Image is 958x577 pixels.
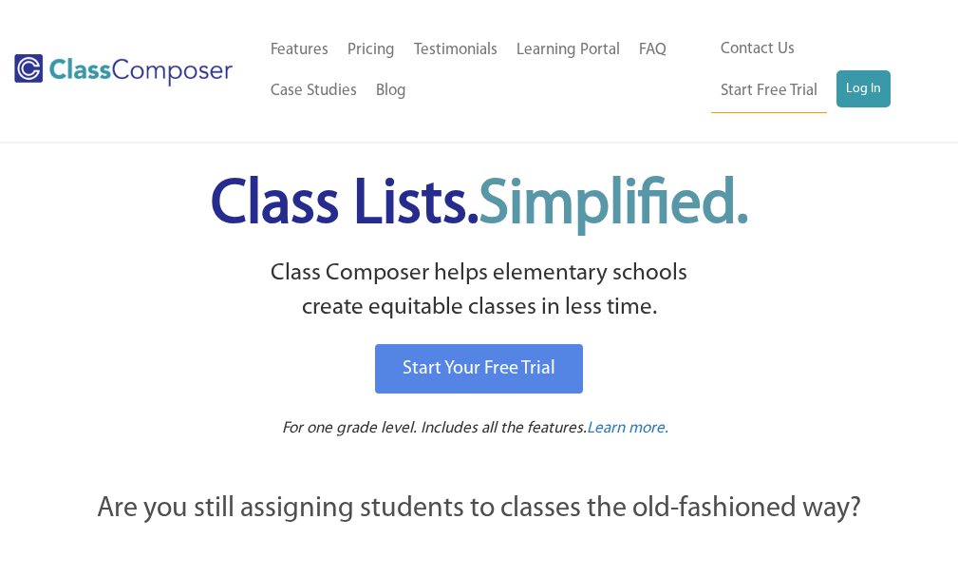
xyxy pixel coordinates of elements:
a: Testimonials [404,29,507,71]
nav: Header Menu [261,29,712,113]
a: Log In [836,70,891,108]
p: Are you still assigning students to classes the old-fashioned way? [38,489,920,530]
a: Start Free Trial [711,70,827,113]
a: Blog [366,70,416,112]
a: Case Studies [261,70,366,112]
img: Class Composer [14,54,233,87]
span: For one grade level. Includes all the features. [282,420,587,436]
a: FAQ [629,29,676,71]
a: Start Your Free Trial [375,344,583,394]
span: Simplified. [479,175,748,237]
a: Features [261,29,338,71]
nav: Header Menu [711,29,930,113]
a: Learn more. [587,417,668,441]
span: Start Your Free Trial [403,359,555,378]
a: Contact Us [711,29,804,70]
span: Learn more. [587,420,668,436]
a: Pricing [338,29,404,71]
a: Learning Portal [507,29,629,71]
span: Class Lists. [211,175,748,237]
p: Class Composer helps elementary schools create equitable classes in less time. [19,257,939,326]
